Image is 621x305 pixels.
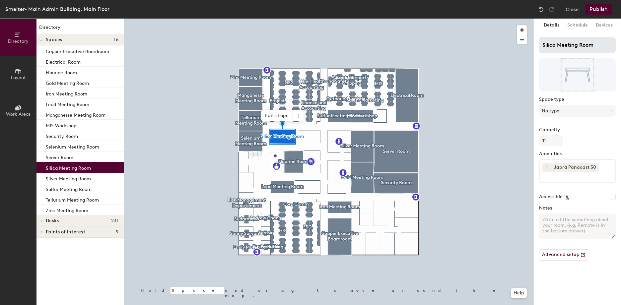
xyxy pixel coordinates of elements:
[586,4,612,15] button: Publish
[539,58,616,91] img: The space named Silica Meeting Room
[46,218,59,223] span: Desks
[46,68,77,76] p: Flourine Room
[46,174,91,182] p: Silver Meeting Room
[566,4,579,15] button: Close
[6,111,31,117] span: Work Areas
[46,79,89,86] p: Gold Meeting Room
[46,100,89,107] p: Lead Meeting Room
[46,110,105,118] p: Manganesse Meeting Room
[539,206,616,211] label: Notes
[46,163,91,171] p: Silica Meeting Room
[511,288,527,298] button: Help
[46,206,88,213] p: Zinc Meeting Room
[46,132,78,139] p: Security Room
[5,5,109,13] div: Smelter- Main Admin Building, Main Floor
[539,151,616,156] label: Amenities
[46,142,99,150] p: Selenium Meeting Room
[46,89,87,97] p: Iron Meeting Room
[539,127,616,133] label: Capacity
[46,121,76,129] p: MIS Workshop
[548,6,555,13] img: Redo
[540,19,563,32] button: Details
[261,110,293,121] span: Edit shape
[111,218,118,223] span: 231
[36,24,124,34] h1: Directory
[46,185,92,192] p: Sulfur Meeting Room
[46,47,109,54] p: Copper Executive Boardroom
[542,163,551,172] button: 1
[114,37,118,42] span: 16
[46,57,81,65] p: Electrical Room
[539,194,563,200] label: Accessible
[538,6,544,13] img: Undo
[116,229,118,235] span: 9
[46,153,73,160] p: Server Room
[539,249,589,261] button: Advanced setup
[11,75,26,81] span: Layout
[546,164,548,171] span: 1
[46,229,85,235] span: Points of interest
[563,19,592,32] button: Schedule
[592,19,617,32] button: Devices
[46,195,99,203] p: Tellurium Meeting Room
[8,38,29,44] span: Directory
[539,97,616,102] label: Space type
[551,163,599,172] div: Jabra Panacast 50
[46,37,62,42] span: Spaces
[539,105,616,117] button: No type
